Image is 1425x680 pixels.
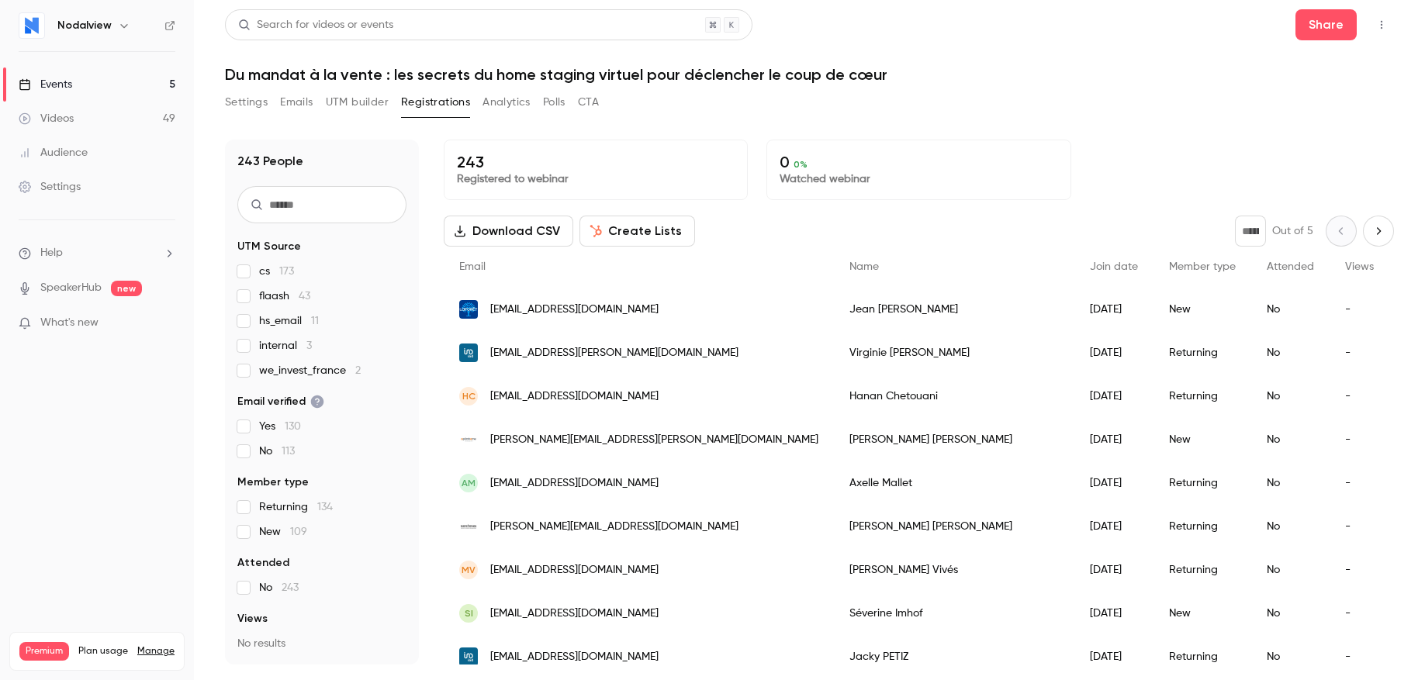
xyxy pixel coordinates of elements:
h6: Nodalview [57,18,112,33]
span: [EMAIL_ADDRESS][DOMAIN_NAME] [490,562,659,578]
span: Email verified [237,394,324,409]
span: [PERSON_NAME][EMAIL_ADDRESS][DOMAIN_NAME] [490,519,738,535]
button: Analytics [482,90,531,115]
div: New [1153,288,1251,331]
div: No [1251,548,1330,592]
div: Jacky PETIZ [834,635,1074,678]
div: - [1330,375,1389,418]
span: UTM Source [237,239,301,254]
span: internal [259,338,312,354]
span: 113 [282,446,295,457]
span: hs_email [259,313,319,329]
span: 109 [290,526,307,537]
span: flaash [259,288,310,304]
div: [PERSON_NAME] Vivés [834,548,1074,592]
div: [DATE] [1074,592,1153,635]
div: - [1330,418,1389,461]
div: [PERSON_NAME] [PERSON_NAME] [834,505,1074,548]
div: Returning [1153,461,1251,505]
span: 173 [279,266,294,277]
span: [PERSON_NAME][EMAIL_ADDRESS][PERSON_NAME][DOMAIN_NAME] [490,432,818,448]
div: [DATE] [1074,418,1153,461]
button: CTA [578,90,599,115]
div: Events [19,77,72,92]
div: [DATE] [1074,331,1153,375]
div: - [1330,331,1389,375]
div: No [1251,288,1330,331]
span: Name [849,261,879,272]
span: Help [40,245,63,261]
span: Views [1345,261,1374,272]
div: Axelle Mallet [834,461,1074,505]
span: MV [462,563,476,577]
div: - [1330,548,1389,592]
div: - [1330,288,1389,331]
span: Member type [1169,261,1236,272]
div: New [1153,592,1251,635]
img: Nodalview [19,13,44,38]
button: Settings [225,90,268,115]
div: Audience [19,145,88,161]
span: [EMAIL_ADDRESS][DOMAIN_NAME] [490,475,659,492]
span: SI [465,606,473,620]
span: Returning [259,499,333,515]
span: Attended [237,555,289,571]
button: Create Lists [579,216,695,247]
span: No [259,444,295,459]
button: Share [1295,9,1357,40]
span: [EMAIL_ADDRESS][DOMAIN_NAME] [490,649,659,665]
div: - [1330,592,1389,635]
span: 0 % [794,159,808,170]
span: 3 [306,340,312,351]
div: No [1251,592,1330,635]
div: Hanan Chetouani [834,375,1074,418]
div: [DATE] [1074,461,1153,505]
p: Watched webinar [780,171,1057,187]
span: 2 [355,365,361,376]
li: help-dropdown-opener [19,245,175,261]
span: [EMAIL_ADDRESS][DOMAIN_NAME] [490,388,659,405]
div: - [1330,505,1389,548]
span: [EMAIL_ADDRESS][DOMAIN_NAME] [490,606,659,622]
span: Views [237,611,268,626]
div: - [1330,635,1389,678]
img: iadfrance.fr [459,343,478,362]
h1: 243 People [237,152,303,171]
div: Returning [1153,505,1251,548]
div: No [1251,505,1330,548]
span: 11 [311,316,319,326]
span: Premium [19,642,69,661]
div: [DATE] [1074,548,1153,592]
img: laforet.com [459,300,478,319]
span: 134 [317,502,333,513]
button: Next page [1363,216,1394,247]
span: Join date [1090,261,1138,272]
p: Registered to webinar [457,171,735,187]
span: HC [462,389,476,403]
span: we_invest_france [259,363,361,378]
p: Out of 5 [1272,223,1313,239]
div: No [1251,331,1330,375]
div: [DATE] [1074,375,1153,418]
img: nestenn.com [459,517,478,536]
div: [PERSON_NAME] [PERSON_NAME] [834,418,1074,461]
span: Email [459,261,486,272]
p: 0 [780,153,1057,171]
button: Registrations [401,90,470,115]
button: Emails [280,90,313,115]
span: new [111,281,142,296]
span: Member type [237,475,309,490]
span: Plan usage [78,645,128,658]
div: Séverine Imhof [834,592,1074,635]
span: cs [259,264,294,279]
span: What's new [40,315,99,331]
span: AM [462,476,476,490]
span: New [259,524,307,540]
div: Returning [1153,375,1251,418]
span: Yes [259,419,301,434]
button: Download CSV [444,216,573,247]
div: No [1251,418,1330,461]
div: Search for videos or events [238,17,393,33]
div: No [1251,375,1330,418]
p: No results [237,636,406,651]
